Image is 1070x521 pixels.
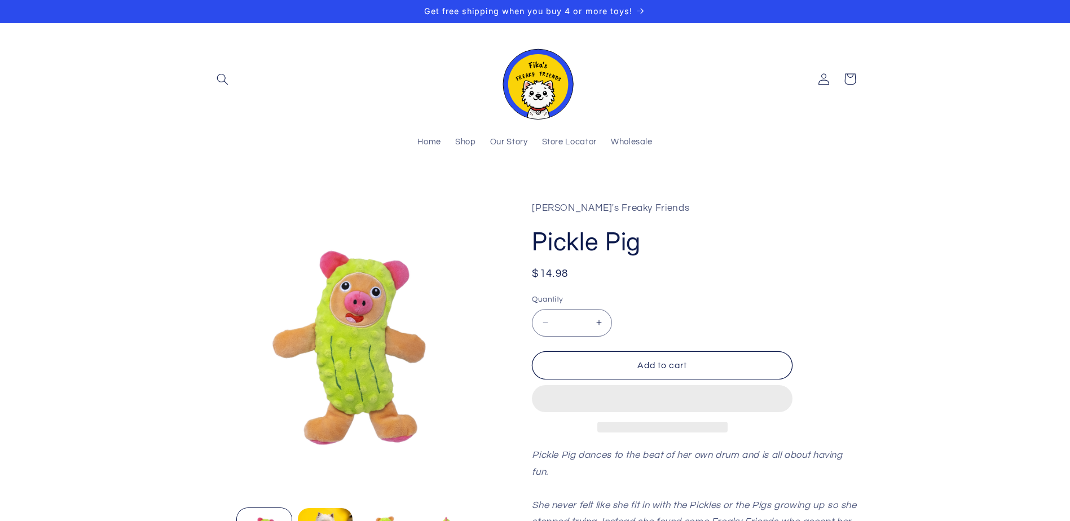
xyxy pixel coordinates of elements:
[424,6,632,16] span: Get free shipping when you buy 4 or more toys!
[496,39,575,120] img: Fika's Freaky Friends
[455,137,476,148] span: Shop
[532,351,792,379] button: Add to cart
[532,200,861,217] p: [PERSON_NAME]'s Freaky Friends
[417,137,441,148] span: Home
[532,226,861,258] h1: Pickle Pig
[411,130,448,155] a: Home
[542,137,597,148] span: Store Locator
[448,130,483,155] a: Shop
[483,130,535,155] a: Our Story
[490,137,528,148] span: Our Story
[491,34,579,124] a: Fika's Freaky Friends
[604,130,659,155] a: Wholesale
[535,130,604,155] a: Store Locator
[209,66,235,92] summary: Search
[611,137,653,148] span: Wholesale
[532,266,568,282] span: $14.98
[532,294,792,305] label: Quantity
